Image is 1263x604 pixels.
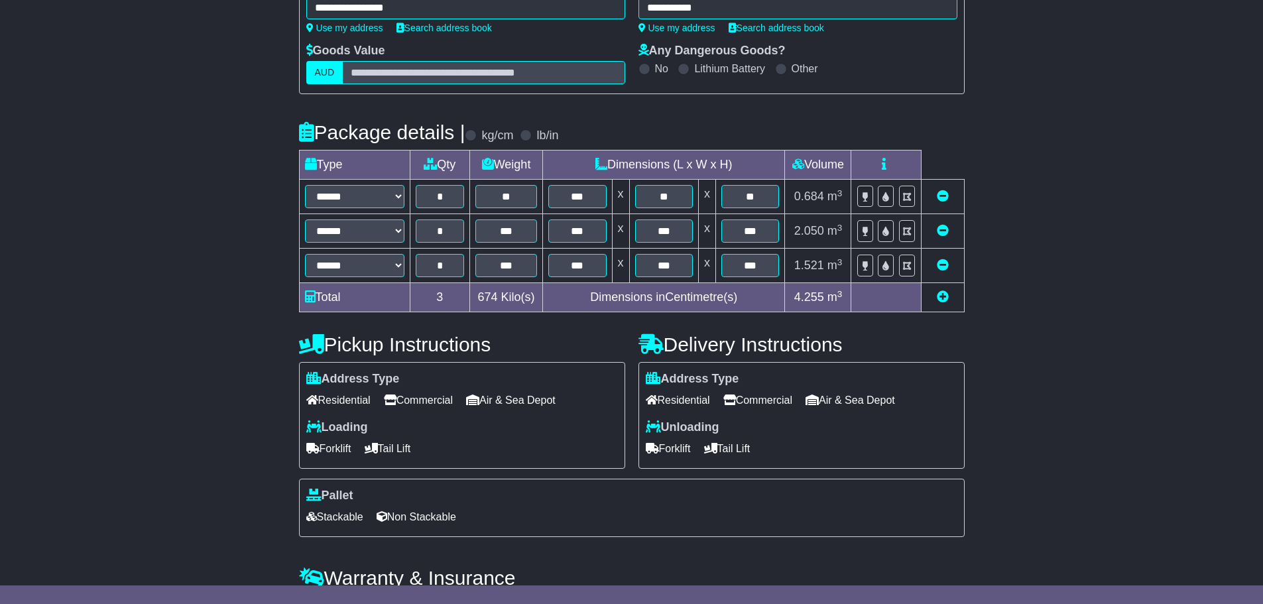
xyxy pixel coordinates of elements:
span: Air & Sea Depot [806,390,895,410]
label: Goods Value [306,44,385,58]
a: Search address book [396,23,492,33]
label: AUD [306,61,343,84]
span: m [827,259,843,272]
span: 674 [478,290,498,304]
span: 2.050 [794,224,824,237]
td: Qty [410,151,470,180]
a: Remove this item [937,224,949,237]
label: Unloading [646,420,719,435]
h4: Delivery Instructions [638,333,965,355]
a: Remove this item [937,259,949,272]
sup: 3 [837,188,843,198]
label: Address Type [306,372,400,387]
span: Air & Sea Depot [466,390,556,410]
sup: 3 [837,223,843,233]
label: lb/in [536,129,558,143]
label: Any Dangerous Goods? [638,44,786,58]
td: x [612,180,629,214]
td: Dimensions (L x W x H) [543,151,785,180]
sup: 3 [837,257,843,267]
a: Use my address [638,23,715,33]
td: x [612,249,629,283]
span: Tail Lift [365,438,411,459]
td: x [698,249,715,283]
td: Total [299,283,410,312]
label: Loading [306,420,368,435]
td: Volume [785,151,851,180]
label: kg/cm [481,129,513,143]
span: 0.684 [794,190,824,203]
label: Address Type [646,372,739,387]
td: x [612,214,629,249]
span: Stackable [306,507,363,527]
span: Forklift [306,438,351,459]
td: Kilo(s) [470,283,543,312]
td: Dimensions in Centimetre(s) [543,283,785,312]
span: Non Stackable [377,507,456,527]
label: Pallet [306,489,353,503]
span: 1.521 [794,259,824,272]
td: Type [299,151,410,180]
td: x [698,214,715,249]
a: Add new item [937,290,949,304]
span: Residential [306,390,371,410]
sup: 3 [837,289,843,299]
a: Use my address [306,23,383,33]
a: Search address book [729,23,824,33]
label: Lithium Battery [694,62,765,75]
h4: Warranty & Insurance [299,567,965,589]
span: 4.255 [794,290,824,304]
span: Residential [646,390,710,410]
a: Remove this item [937,190,949,203]
h4: Package details | [299,121,465,143]
td: Weight [470,151,543,180]
span: Commercial [723,390,792,410]
label: No [655,62,668,75]
label: Other [792,62,818,75]
span: m [827,224,843,237]
span: m [827,290,843,304]
span: Tail Lift [704,438,751,459]
h4: Pickup Instructions [299,333,625,355]
span: Forklift [646,438,691,459]
td: 3 [410,283,470,312]
span: Commercial [384,390,453,410]
td: x [698,180,715,214]
span: m [827,190,843,203]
